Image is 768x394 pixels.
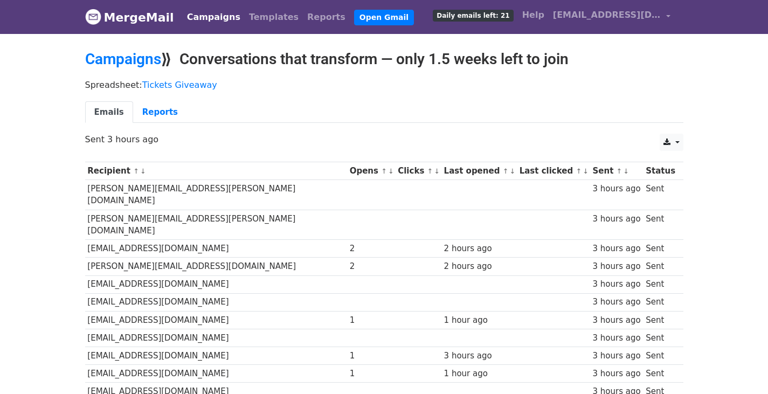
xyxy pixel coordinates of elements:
[140,167,146,175] a: ↓
[549,4,675,30] a: [EMAIL_ADDRESS][DOMAIN_NAME]
[643,365,677,383] td: Sent
[444,314,514,327] div: 1 hour ago
[643,293,677,311] td: Sent
[350,368,393,380] div: 1
[245,6,303,28] a: Templates
[85,180,347,210] td: [PERSON_NAME][EMAIL_ADDRESS][PERSON_NAME][DOMAIN_NAME]
[592,350,640,362] div: 3 hours ago
[133,101,187,123] a: Reports
[517,162,590,180] th: Last clicked
[643,210,677,240] td: Sent
[350,314,393,327] div: 1
[617,167,622,175] a: ↑
[643,162,677,180] th: Status
[85,275,347,293] td: [EMAIL_ADDRESS][DOMAIN_NAME]
[518,4,549,26] a: Help
[85,293,347,311] td: [EMAIL_ADDRESS][DOMAIN_NAME]
[592,314,640,327] div: 3 hours ago
[643,258,677,275] td: Sent
[444,350,514,362] div: 3 hours ago
[85,9,101,25] img: MergeMail logo
[85,101,133,123] a: Emails
[623,167,629,175] a: ↓
[592,278,640,291] div: 3 hours ago
[643,275,677,293] td: Sent
[441,162,517,180] th: Last opened
[183,6,245,28] a: Campaigns
[85,329,347,347] td: [EMAIL_ADDRESS][DOMAIN_NAME]
[354,10,414,25] a: Open Gmail
[388,167,394,175] a: ↓
[576,167,582,175] a: ↑
[434,167,440,175] a: ↓
[85,50,161,68] a: Campaigns
[85,79,683,91] p: Spreadsheet:
[643,180,677,210] td: Sent
[85,311,347,329] td: [EMAIL_ADDRESS][DOMAIN_NAME]
[592,296,640,308] div: 3 hours ago
[347,162,396,180] th: Opens
[714,342,768,394] iframe: Chat Widget
[583,167,589,175] a: ↓
[643,311,677,329] td: Sent
[85,50,683,68] h2: ⟫ Conversations that transform — only 1.5 weeks left to join
[444,260,514,273] div: 2 hours ago
[643,329,677,347] td: Sent
[553,9,661,22] span: [EMAIL_ADDRESS][DOMAIN_NAME]
[592,243,640,255] div: 3 hours ago
[85,258,347,275] td: [PERSON_NAME][EMAIL_ADDRESS][DOMAIN_NAME]
[85,6,174,29] a: MergeMail
[643,240,677,258] td: Sent
[592,368,640,380] div: 3 hours ago
[85,347,347,364] td: [EMAIL_ADDRESS][DOMAIN_NAME]
[433,10,513,22] span: Daily emails left: 21
[503,167,509,175] a: ↑
[444,243,514,255] div: 2 hours ago
[427,167,433,175] a: ↑
[592,183,640,195] div: 3 hours ago
[133,167,139,175] a: ↑
[643,347,677,364] td: Sent
[592,332,640,344] div: 3 hours ago
[85,365,347,383] td: [EMAIL_ADDRESS][DOMAIN_NAME]
[509,167,515,175] a: ↓
[350,243,393,255] div: 2
[85,240,347,258] td: [EMAIL_ADDRESS][DOMAIN_NAME]
[395,162,441,180] th: Clicks
[444,368,514,380] div: 1 hour ago
[85,210,347,240] td: [PERSON_NAME][EMAIL_ADDRESS][PERSON_NAME][DOMAIN_NAME]
[85,134,683,145] p: Sent 3 hours ago
[428,4,517,26] a: Daily emails left: 21
[592,213,640,225] div: 3 hours ago
[303,6,350,28] a: Reports
[350,350,393,362] div: 1
[350,260,393,273] div: 2
[381,167,387,175] a: ↑
[85,162,347,180] th: Recipient
[592,260,640,273] div: 3 hours ago
[590,162,644,180] th: Sent
[142,80,217,90] a: Tickets Giveaway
